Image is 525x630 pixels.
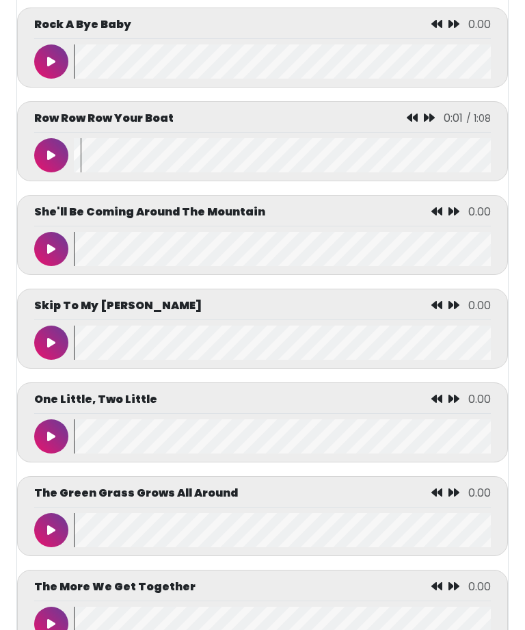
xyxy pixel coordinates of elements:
p: The More We Get Together [34,579,196,596]
span: 0.00 [468,298,491,314]
p: Rock A Bye Baby [34,17,131,34]
p: Skip To My [PERSON_NAME] [34,298,202,315]
span: 0.00 [468,486,491,501]
span: 0.00 [468,17,491,33]
p: The Green Grass Grows All Around [34,486,238,502]
span: / 1:08 [466,112,491,126]
p: One Little, Two Little [34,392,157,408]
span: 0.00 [468,392,491,408]
span: 0.00 [468,579,491,595]
span: 0:01 [444,111,463,127]
span: 0.00 [468,205,491,220]
p: Row Row Row Your Boat [34,111,174,127]
p: She'll Be Coming Around The Mountain [34,205,265,221]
